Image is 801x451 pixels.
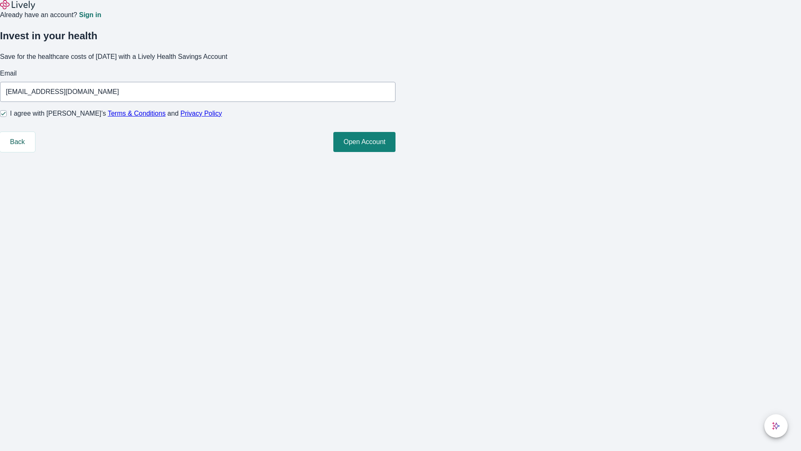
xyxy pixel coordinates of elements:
a: Terms & Conditions [108,110,166,117]
button: chat [764,414,788,438]
span: I agree with [PERSON_NAME]’s and [10,109,222,119]
a: Privacy Policy [181,110,222,117]
a: Sign in [79,12,101,18]
svg: Lively AI Assistant [772,422,780,430]
button: Open Account [333,132,395,152]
